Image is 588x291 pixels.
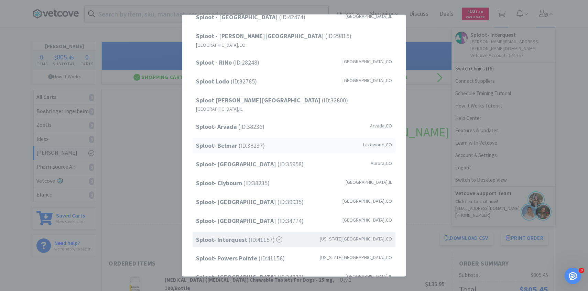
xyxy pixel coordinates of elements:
strong: Sploot- Belmar [196,141,239,149]
span: Arvada , CO [370,122,392,130]
span: (ID: 29815 ) [196,31,351,41]
span: [GEOGRAPHIC_DATA] , IL [196,105,242,113]
span: [US_STATE][GEOGRAPHIC_DATA] , CO [320,254,392,261]
span: [GEOGRAPHIC_DATA] , IL [346,178,392,186]
strong: Sploot- Powers Pointe [196,254,259,262]
strong: Sploot [PERSON_NAME][GEOGRAPHIC_DATA] [196,96,322,104]
strong: Sploot - RiNo [196,58,233,66]
span: [GEOGRAPHIC_DATA] , CO [342,216,392,224]
span: (ID: 32765 ) [196,77,257,87]
iframe: Intercom live chat [565,268,581,284]
span: (ID: 41156 ) [196,254,285,264]
span: [GEOGRAPHIC_DATA] , CO [196,41,246,49]
span: (ID: 41157 ) [196,235,282,245]
span: 3 [579,268,584,273]
strong: Sploot- [GEOGRAPHIC_DATA] [196,198,277,206]
span: [GEOGRAPHIC_DATA] , CO [342,58,392,65]
strong: Sploot- [GEOGRAPHIC_DATA] [196,217,277,225]
strong: Sploot - [GEOGRAPHIC_DATA] [196,13,279,21]
span: Aurora , CO [371,159,392,167]
span: (ID: 28248 ) [196,58,259,68]
span: [GEOGRAPHIC_DATA] , IL [346,12,392,20]
span: (ID: 38237 ) [196,141,265,150]
strong: Sploot- [GEOGRAPHIC_DATA] [196,273,277,281]
span: (ID: 34773 ) [196,272,304,282]
span: [GEOGRAPHIC_DATA] , CO [342,197,392,205]
span: (ID: 38236 ) [196,122,264,132]
span: (ID: 35958 ) [196,159,304,169]
strong: Sploot- Arvada [196,123,238,131]
span: [GEOGRAPHIC_DATA] , IL [346,272,392,280]
span: Lakewood , CO [363,141,392,148]
span: (ID: 38235 ) [196,178,270,188]
span: (ID: 42474 ) [196,12,305,22]
strong: Sploot- Clybourn [196,179,243,187]
strong: Sploot- [GEOGRAPHIC_DATA] [196,160,277,168]
strong: Sploot - [PERSON_NAME][GEOGRAPHIC_DATA] [196,32,325,40]
span: [US_STATE][GEOGRAPHIC_DATA] , CO [320,235,392,242]
span: (ID: 32800 ) [196,95,348,105]
span: (ID: 34774 ) [196,216,304,226]
span: (ID: 39935 ) [196,197,304,207]
span: [GEOGRAPHIC_DATA] , CO [342,77,392,84]
strong: Sploot Lodo [196,77,231,85]
strong: Sploot- Interquest [196,235,249,243]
